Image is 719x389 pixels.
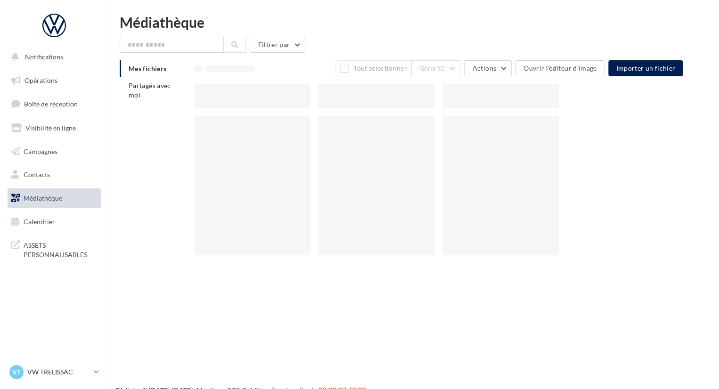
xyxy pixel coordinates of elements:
[6,118,103,138] a: Visibilité en ligne
[515,60,605,76] button: Ouvrir l'éditeur d'image
[6,165,103,185] a: Contacts
[411,60,461,76] button: Gérer(0)
[437,65,445,72] span: (0)
[25,53,63,61] span: Notifications
[616,64,675,72] span: Importer un fichier
[6,212,103,232] a: Calendrier
[472,64,496,72] span: Actions
[129,81,171,99] span: Partagés avec moi
[25,76,57,84] span: Opérations
[12,367,21,377] span: VT
[6,188,103,208] a: Médiathèque
[27,367,90,377] p: VW TRELISSAC
[120,15,708,29] div: Médiathèque
[25,124,76,132] span: Visibilité en ligne
[250,37,305,53] button: Filtrer par
[6,235,103,263] a: ASSETS PERSONNALISABLES
[335,60,411,76] button: Tout sélectionner
[24,147,57,155] span: Campagnes
[6,94,103,114] a: Boîte de réception
[608,60,683,76] button: Importer un fichier
[24,170,50,178] span: Contacts
[6,71,103,90] a: Opérations
[464,60,511,76] button: Actions
[24,239,97,259] span: ASSETS PERSONNALISABLES
[129,65,166,73] span: Mes fichiers
[6,142,103,162] a: Campagnes
[24,100,78,108] span: Boîte de réception
[6,47,99,67] button: Notifications
[24,218,55,226] span: Calendrier
[8,363,101,381] a: VT VW TRELISSAC
[24,194,62,202] span: Médiathèque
